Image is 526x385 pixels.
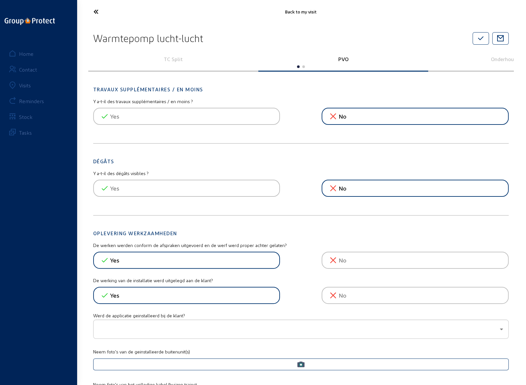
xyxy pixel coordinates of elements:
[263,56,424,62] p: PVO
[110,256,119,265] span: Yes
[4,61,73,77] a: Contact
[93,349,190,354] mat-label: Neem foto's van de geinstalleerde buitenunit(s)
[258,47,428,72] swiper-slide: 2 / 3
[19,51,33,57] div: Home
[93,277,509,287] mat-label: De werking van de installatie werd uitgelegd aan de klant?
[339,184,347,193] span: No
[19,129,32,136] div: Tasks
[93,56,254,62] p: TC Split
[110,291,119,300] span: Yes
[339,256,347,265] span: No
[19,66,37,73] div: Contact
[88,47,258,72] swiper-slide: 1 / 3
[4,109,73,125] a: Stock
[93,170,509,180] mat-label: Y a-t-il des dégâts visibles ?
[93,241,509,252] mat-label: De werken werden conform de afspraken uitgevoerd en de werf werd proper achter gelaten?
[4,46,73,61] a: Home
[93,76,509,93] h2: Travaux supplémentaires / en moins
[93,32,203,44] h2: Warmtepomp lucht-lucht
[339,291,347,300] span: No
[19,98,44,104] div: Reminders
[4,93,73,109] a: Reminders
[93,219,509,237] h2: Oplevering werkzaamheden
[339,112,347,121] span: No
[93,147,509,165] h2: Dégâts
[5,18,55,25] img: logo-oneline.png
[110,184,119,193] span: Yes
[19,82,31,88] div: Visits
[4,77,73,93] a: Visits
[110,112,119,121] span: Yes
[93,98,509,108] mat-label: Y a-t-il des travaux supplémentaires / en moins ?
[157,9,445,14] div: Back to my visit
[4,125,73,140] a: Tasks
[19,114,32,120] div: Stock
[93,313,185,318] mat-label: Werd de applicatie geinstalleerd bij de klant?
